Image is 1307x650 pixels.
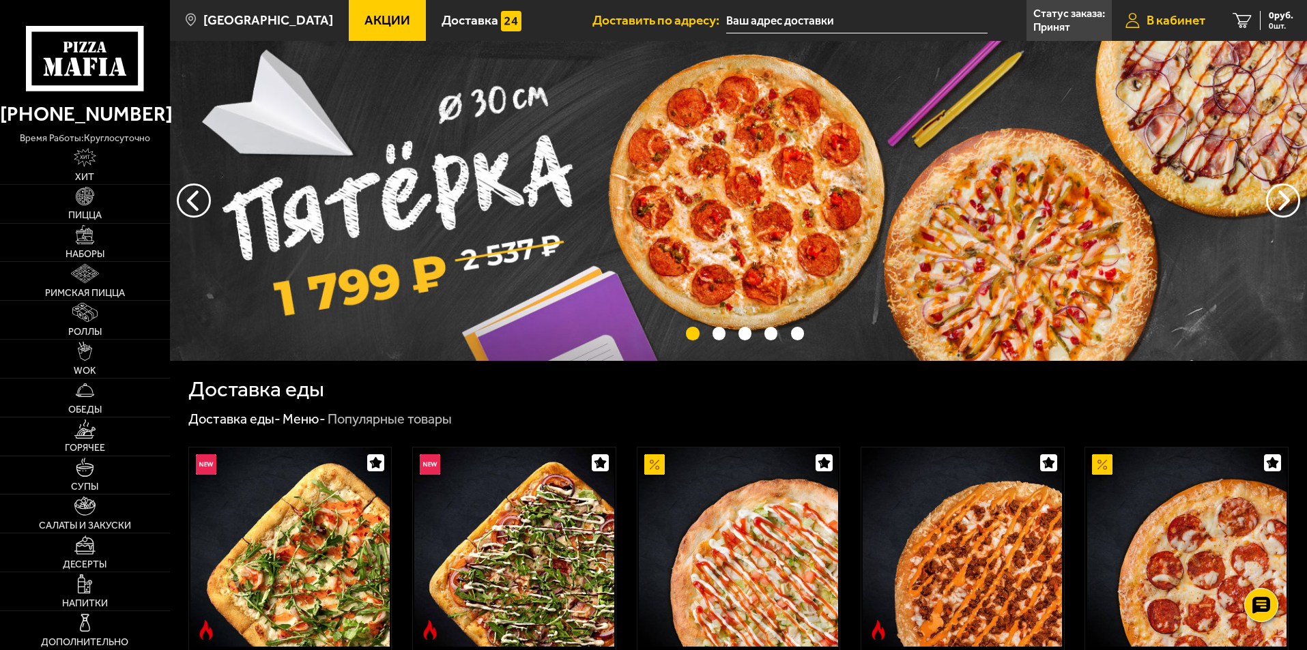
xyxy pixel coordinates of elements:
[764,327,777,340] button: точки переключения
[1269,11,1293,20] span: 0 руб.
[1269,22,1293,30] span: 0 шт.
[420,620,440,640] img: Острое блюдо
[188,379,324,400] h1: Доставка еды
[501,11,521,31] img: 15daf4d41897b9f0e9f617042186c801.svg
[68,405,102,415] span: Обеды
[1266,183,1300,218] button: предыдущий
[738,327,751,340] button: точки переключения
[71,482,98,492] span: Супы
[686,327,699,340] button: точки переключения
[63,560,106,570] span: Десерты
[592,14,726,27] span: Доставить по адресу:
[413,447,616,647] a: НовинкаОстрое блюдоРимская с мясным ассорти
[1085,447,1288,647] a: АкционныйПепперони 25 см (толстое с сыром)
[868,620,889,640] img: Острое блюдо
[68,211,102,220] span: Пицца
[414,447,614,647] img: Римская с мясным ассорти
[1147,14,1205,27] span: В кабинет
[190,447,390,647] img: Римская с креветками
[863,447,1062,647] img: Биф чили 25 см (толстое с сыром)
[637,447,840,647] a: АкционныйАль-Шам 25 см (тонкое тесто)
[65,443,105,453] span: Горячее
[196,454,216,475] img: Новинка
[1087,447,1287,647] img: Пепперони 25 см (толстое с сыром)
[203,14,333,27] span: [GEOGRAPHIC_DATA]
[1092,454,1112,475] img: Акционный
[726,8,988,33] span: набережная Обводного канала, 136к5с1
[726,8,988,33] input: Ваш адрес доставки
[189,447,392,647] a: НовинкаОстрое блюдоРимская с креветками
[791,327,804,340] button: точки переключения
[74,366,96,376] span: WOK
[1033,8,1105,19] p: Статус заказа:
[442,14,498,27] span: Доставка
[39,521,131,531] span: Салаты и закуски
[62,599,108,608] span: Напитки
[644,454,665,475] img: Акционный
[283,411,326,427] a: Меню-
[41,638,128,647] span: Дополнительно
[364,14,410,27] span: Акции
[861,447,1064,647] a: Острое блюдоБиф чили 25 см (толстое с сыром)
[66,250,104,259] span: Наборы
[45,289,125,298] span: Римская пицца
[188,411,281,427] a: Доставка еды-
[75,173,94,182] span: Хит
[177,183,211,218] button: следующий
[639,447,838,647] img: Аль-Шам 25 см (тонкое тесто)
[713,327,726,340] button: точки переключения
[420,454,440,475] img: Новинка
[68,327,102,337] span: Роллы
[1033,22,1070,33] p: Принят
[196,620,216,640] img: Острое блюдо
[328,411,452,428] div: Популярные товары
